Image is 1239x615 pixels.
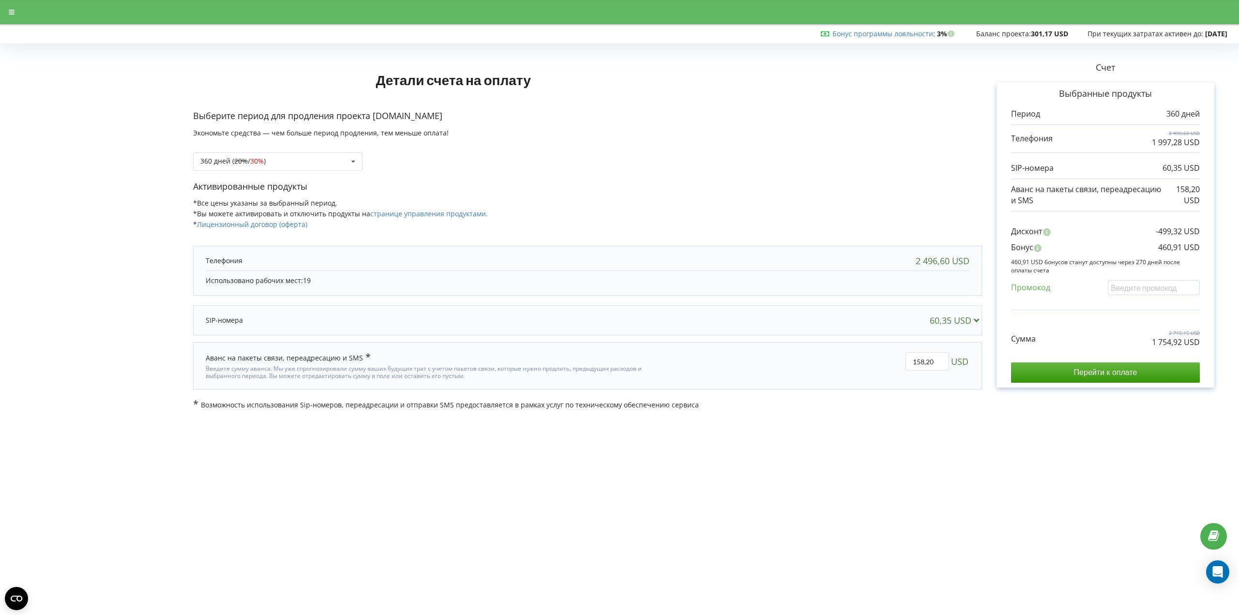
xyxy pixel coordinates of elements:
[193,57,714,103] h1: Детали счета на оплату
[193,399,982,410] p: Возможность использования Sip-номеров, переадресации и отправки SMS предоставляется в рамках услу...
[1156,226,1200,237] p: -499,32 USD
[1011,184,1163,206] p: Аванс на пакеты связи, переадресацию и SMS
[206,352,371,363] div: Аванс на пакеты связи, переадресацию и SMS
[200,158,266,165] div: 360 дней ( / )
[193,198,337,208] span: *Все цены указаны за выбранный период.
[234,156,248,165] s: 20%
[976,29,1031,38] span: Баланс проекта:
[832,29,933,38] a: Бонус программы лояльности
[982,61,1229,74] p: Счет
[1011,333,1036,345] p: Сумма
[937,29,957,38] strong: 3%
[1011,258,1200,274] p: 460,91 USD бонусов станут доступны через 270 дней после оплаты счета
[303,276,311,285] span: 19
[1152,137,1200,148] p: 1 997,28 USD
[206,276,969,285] p: Использовано рабочих мест:
[193,209,488,218] span: *Вы можете активировать и отключить продукты на
[832,29,935,38] span: :
[1011,88,1200,100] p: Выбранные продукты
[197,220,307,229] a: Лицензионный договор (оферта)
[206,256,242,266] p: Телефония
[1206,560,1229,584] div: Open Intercom Messenger
[1011,242,1033,253] p: Бонус
[1088,29,1203,38] span: При текущих затратах активен до:
[930,315,983,325] div: 60,35 USD
[1152,337,1200,348] p: 1 754,92 USD
[1011,362,1200,383] input: Перейти к оплате
[951,352,968,371] span: USD
[1205,29,1227,38] strong: [DATE]
[1152,130,1200,136] p: 2 496,60 USD
[1163,163,1200,174] p: 60,35 USD
[1011,226,1043,237] p: Дисконт
[1108,280,1200,295] input: Введите промокод
[5,587,28,610] button: Open CMP widget
[1011,133,1053,144] p: Телефония
[1011,163,1054,174] p: SIP-номера
[1166,108,1200,120] p: 360 дней
[1158,242,1200,253] p: 460,91 USD
[1152,330,1200,336] p: 2 715,15 USD
[193,180,982,193] p: Активированные продукты
[916,256,969,266] div: 2 496,60 USD
[370,209,488,218] a: странице управления продуктами.
[193,128,449,137] span: Экономьте средства — чем больше период продления, тем меньше оплата!
[1031,29,1068,38] strong: 301,17 USD
[193,110,982,122] p: Выберите период для продления проекта [DOMAIN_NAME]
[206,315,243,325] p: SIP-номера
[250,156,264,165] span: 30%
[1163,184,1200,206] p: 158,20 USD
[206,363,678,379] div: Введите сумму аванса. Мы уже спрогнозировали сумму ваших будущих трат с учетом пакетов связи, кот...
[1011,108,1040,120] p: Период
[1011,282,1050,293] p: Промокод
